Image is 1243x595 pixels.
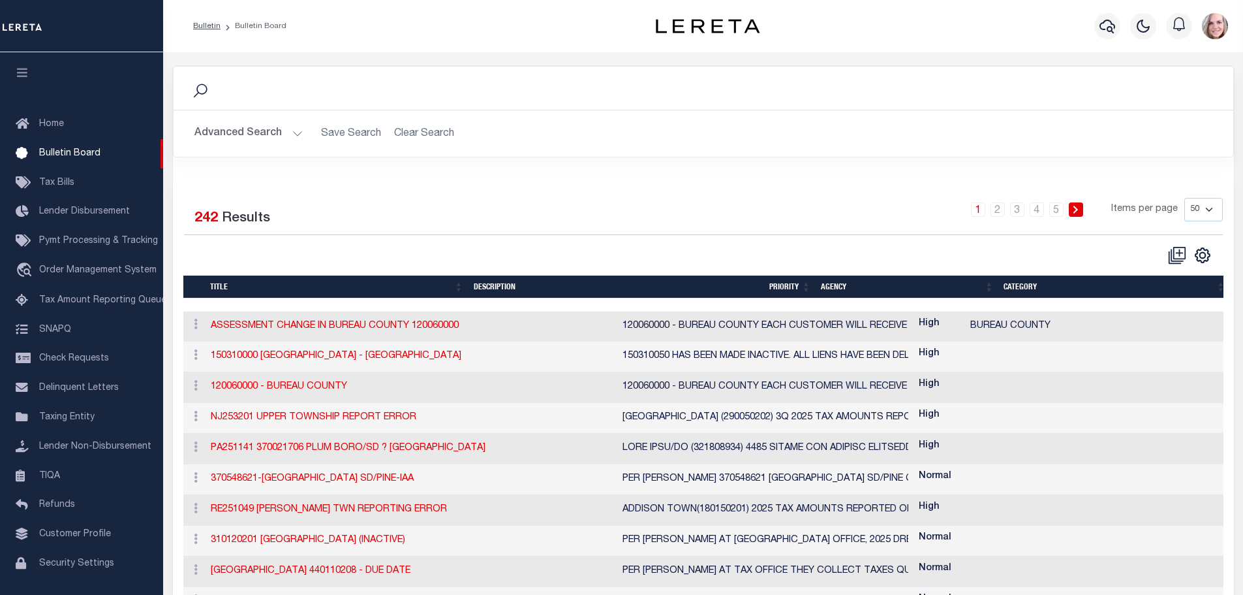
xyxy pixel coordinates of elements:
[39,530,111,539] span: Customer Profile
[16,263,37,280] i: travel_explore
[39,559,114,568] span: Security Settings
[622,349,908,364] div: 150310050 HAS BEEN MADE INACTIVE. ALL LIENS HAVE BEEN DELETED.
[39,120,64,129] span: Home
[1030,202,1044,217] a: 4
[222,208,270,229] label: Results
[816,276,999,298] th: Agency: activate to sort column ascending
[965,312,1229,342] td: BUREAU COUNTY
[211,351,461,361] a: 150310000 [GEOGRAPHIC_DATA] - [GEOGRAPHIC_DATA]
[622,442,908,456] div: LORE IPSU/DO (321808934) 4485 SITAME CON ADIPISC ELITSEDD 37/70/49 EIU TEM IN626323.UT LABORE ETD...
[211,382,347,391] a: 120060000 - BUREAU COUNTY
[468,276,764,298] th: description
[622,472,908,487] div: PER [PERSON_NAME] 370548621 [GEOGRAPHIC_DATA] SD/PINE GROVE TWP_MOBILE HOMES IS COLLECTED UNDER A...
[622,319,908,334] div: 120060000 - BUREAU COUNTY EACH CUSTOMER WILL RECEIVE SPECIFIC LOAN DETAIL ON TAR. ON [DATE] [PERS...
[39,236,158,246] span: Pymt Processing & Tracking
[211,536,405,545] a: 310120201 [GEOGRAPHIC_DATA] (INACTIVE)
[39,383,119,393] span: Delinquent Letters
[39,207,130,216] span: Lender Disbursement
[39,354,109,363] span: Check Requests
[39,149,100,158] span: Bulletin Board
[39,178,74,187] span: Tax Bills
[1111,202,1178,217] span: Items per page
[656,19,760,33] img: logo-dark.svg
[990,202,1005,217] a: 2
[194,212,218,225] span: 242
[1049,202,1064,217] a: 5
[211,566,410,575] a: [GEOGRAPHIC_DATA] 440110208 - DUE DATE
[211,321,459,330] a: ASSESSMENT CHANGE IN BUREAU COUNTY 120060000
[39,413,95,422] span: Taxing Entity
[39,296,166,305] span: Tax Amount Reporting Queue
[622,534,908,548] div: PER [PERSON_NAME] AT [GEOGRAPHIC_DATA] OFFICE, 2025 DREXEL TAXES ARE COLLECTED BY [GEOGRAPHIC_DAT...
[622,564,908,579] div: PER [PERSON_NAME] AT TAX OFFICE THEY COLLECT TAXES QUARTERLY AND SHE STATED THAT FOR THE FIRST 3 ...
[919,531,951,545] label: Normal
[919,347,940,361] label: High
[39,325,71,334] span: SNAPQ
[39,442,151,451] span: Lender Non-Disbursement
[998,276,1230,298] th: Category: activate to sort column ascending
[211,443,485,453] a: PA251141 370021706 PLUM BORO/SD ? [GEOGRAPHIC_DATA]
[1010,202,1024,217] a: 3
[919,562,951,576] label: Normal
[919,470,951,484] label: Normal
[39,500,75,509] span: Refunds
[919,500,940,515] label: High
[211,413,416,422] a: NJ253201 UPPER TOWNSHIP REPORT ERROR
[622,380,908,394] div: 120060000 - BUREAU COUNTY EACH CUSTOMER WILL RECEIVE SPECIFIC LOAN DETAIL ON TAR. ON [DATE] [PERS...
[971,202,985,217] a: 1
[211,474,414,483] a: 370548621-[GEOGRAPHIC_DATA] SD/PINE-IAA
[622,503,908,517] div: ADDISON TOWN(180150201) 2025 TAX AMOUNTS REPORTED ON [DATE] VIA JOB ME251049 WERE INCORRECT. [PER...
[919,408,940,423] label: High
[919,439,940,453] label: High
[764,276,816,298] th: Priority: activate to sort column ascending
[211,505,447,514] a: RE251049 [PERSON_NAME] TWN REPORTING ERROR
[193,22,221,30] a: Bulletin
[39,266,157,275] span: Order Management System
[919,317,940,331] label: High
[205,276,468,298] th: Title: activate to sort column ascending
[221,20,286,32] li: Bulletin Board
[919,378,940,392] label: High
[194,121,303,146] button: Advanced Search
[622,411,908,425] div: [GEOGRAPHIC_DATA] (290050202) 3Q 2025 TAX AMOUNTS REPORTED [DATE] VIA JOB NJ253201. WE REGRET AMO...
[39,471,60,480] span: TIQA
